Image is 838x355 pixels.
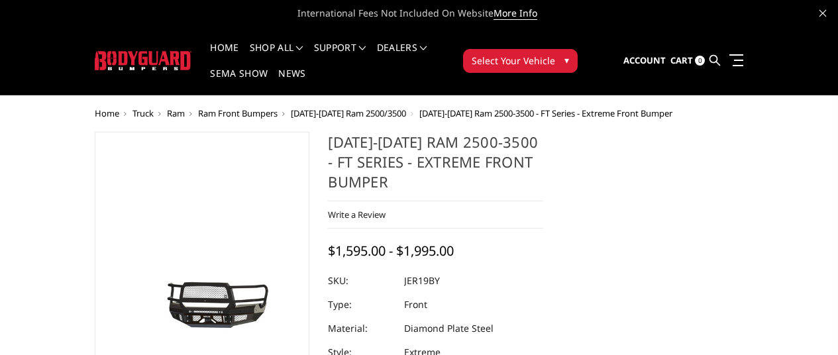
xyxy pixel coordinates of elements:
a: shop all [250,43,303,69]
dd: Diamond Plate Steel [404,317,494,340]
a: [DATE]-[DATE] Ram 2500/3500 [291,107,406,119]
a: Truck [132,107,154,119]
dd: JER19BY [404,269,440,293]
a: Home [210,43,238,69]
a: More Info [494,7,537,20]
span: ▾ [564,53,569,67]
span: Cart [670,54,693,66]
span: 0 [695,56,705,66]
span: Select Your Vehicle [472,54,555,68]
button: Select Your Vehicle [463,49,578,73]
a: Ram Front Bumpers [198,107,278,119]
h1: [DATE]-[DATE] Ram 2500-3500 - FT Series - Extreme Front Bumper [328,132,543,201]
dt: Type: [328,293,394,317]
a: Write a Review [328,209,386,221]
a: Home [95,107,119,119]
dt: Material: [328,317,394,340]
span: Account [623,54,666,66]
dt: SKU: [328,269,394,293]
a: Ram [167,107,185,119]
span: [DATE]-[DATE] Ram 2500-3500 - FT Series - Extreme Front Bumper [419,107,672,119]
a: Dealers [377,43,427,69]
a: Account [623,43,666,79]
a: News [278,69,305,95]
dd: Front [404,293,427,317]
img: BODYGUARD BUMPERS [95,51,192,70]
span: $1,595.00 - $1,995.00 [328,242,454,260]
a: SEMA Show [210,69,268,95]
a: Cart 0 [670,43,705,79]
a: Support [314,43,366,69]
